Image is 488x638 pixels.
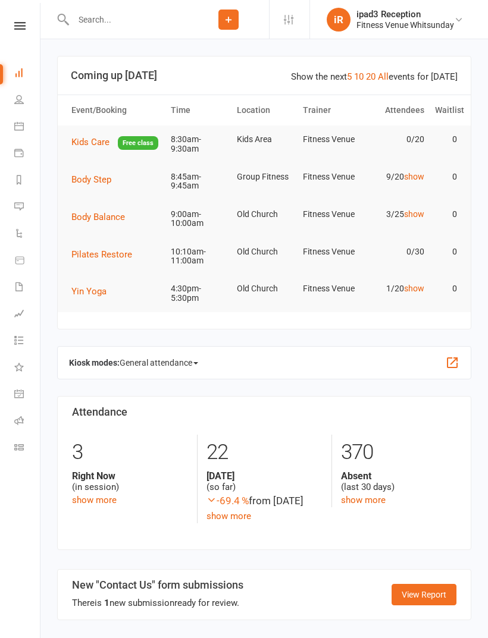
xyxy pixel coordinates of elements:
[232,238,298,266] td: Old Church
[392,584,456,605] a: View Report
[378,71,389,82] a: All
[71,70,458,81] h3: Coming up [DATE]
[298,95,364,125] th: Trainer
[71,286,107,297] span: Yin Yoga
[341,495,386,505] a: show more
[72,470,188,493] div: (in session)
[341,435,456,470] div: 370
[118,136,158,150] span: Free class
[232,95,298,125] th: Location
[430,125,463,153] td: 0
[364,275,430,303] td: 1/20
[71,174,111,185] span: Body Step
[14,301,41,328] a: Assessments
[298,238,364,266] td: Fitness Venue
[14,61,41,87] a: Dashboard
[232,200,298,228] td: Old Church
[71,247,140,262] button: Pilates Restore
[430,95,463,125] th: Waitlist
[430,275,463,303] td: 0
[207,435,322,470] div: 22
[341,470,456,482] strong: Absent
[364,125,430,153] td: 0/20
[71,210,133,224] button: Body Balance
[72,596,243,610] div: There is new submission ready for review.
[364,200,430,228] td: 3/25
[366,71,376,82] a: 20
[298,125,364,153] td: Fitness Venue
[232,275,298,303] td: Old Church
[14,355,41,382] a: What's New
[71,137,110,147] span: Kids Care
[232,163,298,191] td: Group Fitness
[327,8,351,32] div: iR
[430,238,463,266] td: 0
[291,70,458,84] div: Show the next events for [DATE]
[14,382,41,408] a: General attendance kiosk mode
[165,200,232,238] td: 9:00am-10:00am
[347,71,352,82] a: 5
[430,163,463,191] td: 0
[232,125,298,153] td: Kids Area
[356,9,454,20] div: ipad3 Reception
[14,114,41,141] a: Calendar
[71,284,115,298] button: Yin Yoga
[165,163,232,200] td: 8:45am-9:45am
[71,135,158,150] button: Kids CareFree class
[354,71,364,82] a: 10
[70,11,188,28] input: Search...
[165,275,232,312] td: 4:30pm-5:30pm
[364,95,430,125] th: Attendees
[207,470,322,482] strong: [DATE]
[66,95,165,125] th: Event/Booking
[14,248,41,275] a: Product Sales
[104,598,110,608] strong: 1
[404,172,424,181] a: show
[404,209,424,219] a: show
[165,95,232,125] th: Time
[14,141,41,168] a: Payments
[207,495,249,507] span: -69.4 %
[14,408,41,435] a: Roll call kiosk mode
[14,435,41,462] a: Class kiosk mode
[120,353,198,372] span: General attendance
[364,238,430,266] td: 0/30
[71,249,132,260] span: Pilates Restore
[207,493,322,509] div: from [DATE]
[404,284,424,293] a: show
[69,358,120,367] strong: Kiosk modes:
[298,200,364,228] td: Fitness Venue
[341,470,456,493] div: (last 30 days)
[207,470,322,493] div: (so far)
[72,406,456,418] h3: Attendance
[430,200,463,228] td: 0
[14,168,41,194] a: Reports
[207,511,251,521] a: show more
[165,125,232,163] td: 8:30am-9:30am
[71,172,120,187] button: Body Step
[356,20,454,30] div: Fitness Venue Whitsunday
[14,87,41,114] a: People
[165,238,232,275] td: 10:10am-11:00am
[72,495,117,505] a: show more
[298,163,364,191] td: Fitness Venue
[298,275,364,303] td: Fitness Venue
[72,470,188,482] strong: Right Now
[72,435,188,470] div: 3
[72,579,243,591] h3: New "Contact Us" form submissions
[364,163,430,191] td: 9/20
[71,212,125,222] span: Body Balance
